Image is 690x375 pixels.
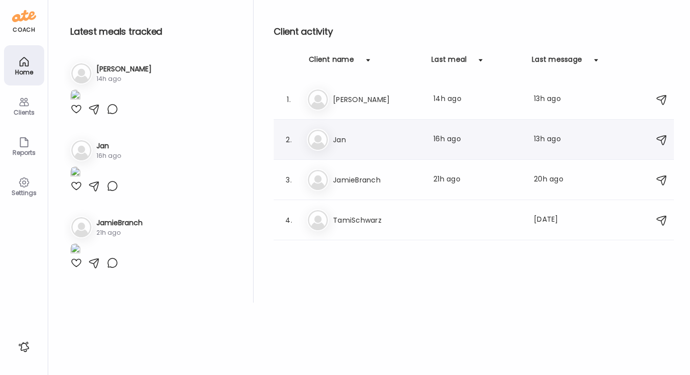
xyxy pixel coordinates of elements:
[309,54,354,70] div: Client name
[6,69,42,75] div: Home
[308,210,328,230] img: bg-avatar-default.svg
[71,217,91,237] img: bg-avatar-default.svg
[13,26,35,34] div: coach
[96,64,152,74] h3: [PERSON_NAME]
[71,63,91,83] img: bg-avatar-default.svg
[308,89,328,110] img: bg-avatar-default.svg
[308,170,328,190] img: bg-avatar-default.svg
[70,166,80,180] img: images%2FgxsDnAh2j9WNQYhcT5jOtutxUNC2%2FFUfIeTB1rsP9Y851gugO%2Fjz7q1tGPkT7NRXCYVpmQ_1080
[534,214,573,226] div: [DATE]
[283,93,295,106] div: 1.
[431,54,467,70] div: Last meal
[70,243,80,257] img: images%2FXImTVQBs16eZqGQ4AKMzePIDoFr2%2FLdV5awJ28eEfTIr6EtAl%2FkiLxDgiJo32bStNYiwHY_1080
[71,140,91,160] img: bg-avatar-default.svg
[283,174,295,186] div: 3.
[96,74,152,83] div: 14h ago
[333,134,421,146] h3: Jan
[6,109,42,116] div: Clients
[70,24,237,39] h2: Latest meals tracked
[6,190,42,196] div: Settings
[534,93,573,106] div: 13h ago
[12,8,36,24] img: ate
[433,134,522,146] div: 16h ago
[333,214,421,226] h3: TamiSchwarz
[534,134,573,146] div: 13h ago
[283,214,295,226] div: 4.
[308,130,328,150] img: bg-avatar-default.svg
[534,174,573,186] div: 20h ago
[96,151,121,160] div: 16h ago
[96,218,143,228] h3: JamieBranch
[283,134,295,146] div: 2.
[274,24,674,39] h2: Client activity
[333,174,421,186] h3: JamieBranch
[333,93,421,106] h3: [PERSON_NAME]
[96,228,143,237] div: 21h ago
[6,149,42,156] div: Reports
[96,141,121,151] h3: Jan
[433,93,522,106] div: 14h ago
[532,54,582,70] div: Last message
[70,89,80,103] img: images%2F34M9xvfC7VOFbuVuzn79gX2qEI22%2FxkzJiBtv77srZOJ9Krnz%2FVCZnz5cogiccb4btb6fL_1080
[433,174,522,186] div: 21h ago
